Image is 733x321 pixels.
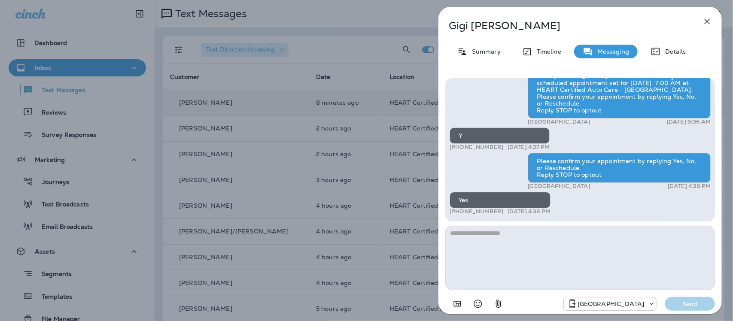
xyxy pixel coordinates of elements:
div: Yes [450,192,551,208]
p: Gigi [PERSON_NAME] [449,20,683,32]
p: [DATE] 4:38 PM [508,208,551,215]
p: [PHONE_NUMBER] [450,144,503,151]
div: Y [450,127,550,144]
p: [GEOGRAPHIC_DATA] [528,118,590,125]
p: Messaging [593,48,629,55]
div: Please confirm your appointment by replying Yes, No, or Reschedule. Reply STOP to optout [528,153,711,183]
p: [PHONE_NUMBER] [450,208,503,215]
p: [DATE] 4:38 PM [668,183,711,190]
p: Timeline [532,48,561,55]
p: [GEOGRAPHIC_DATA] [528,183,590,190]
div: +1 (847) 262-3704 [564,299,656,309]
div: Hello [PERSON_NAME], this is a reminder of your scheduled appointment set for [DATE] 7:00 AM at H... [528,68,711,118]
button: Add in a premade template [449,295,466,312]
p: Details [661,48,686,55]
p: Summary [468,48,501,55]
p: [DATE] 4:37 PM [508,144,550,151]
p: [DATE] 9:06 AM [667,118,711,125]
button: Select an emoji [469,295,487,312]
p: [GEOGRAPHIC_DATA] [578,300,644,307]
